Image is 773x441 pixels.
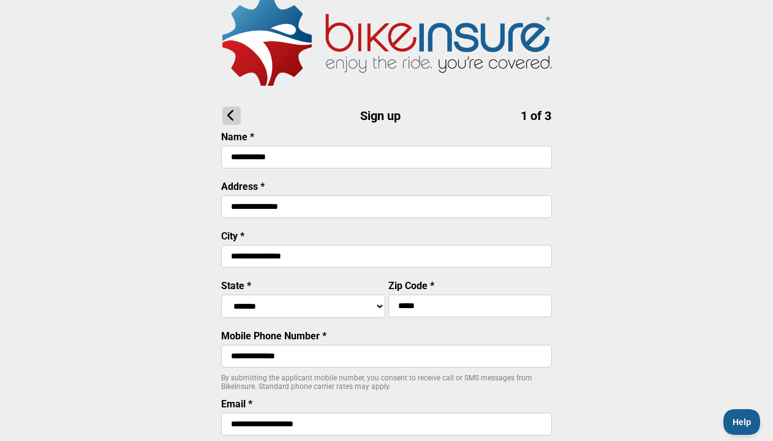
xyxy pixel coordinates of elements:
[221,280,251,292] label: State *
[388,280,434,292] label: Zip Code *
[221,230,244,242] label: City *
[521,108,551,123] span: 1 of 3
[221,330,326,342] label: Mobile Phone Number *
[221,398,252,410] label: Email *
[222,107,551,125] h1: Sign up
[221,131,254,143] label: Name *
[221,181,265,192] label: Address *
[221,374,552,391] p: By submitting the applicant mobile number, you consent to receive call or SMS messages from BikeI...
[723,409,761,435] iframe: Toggle Customer Support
